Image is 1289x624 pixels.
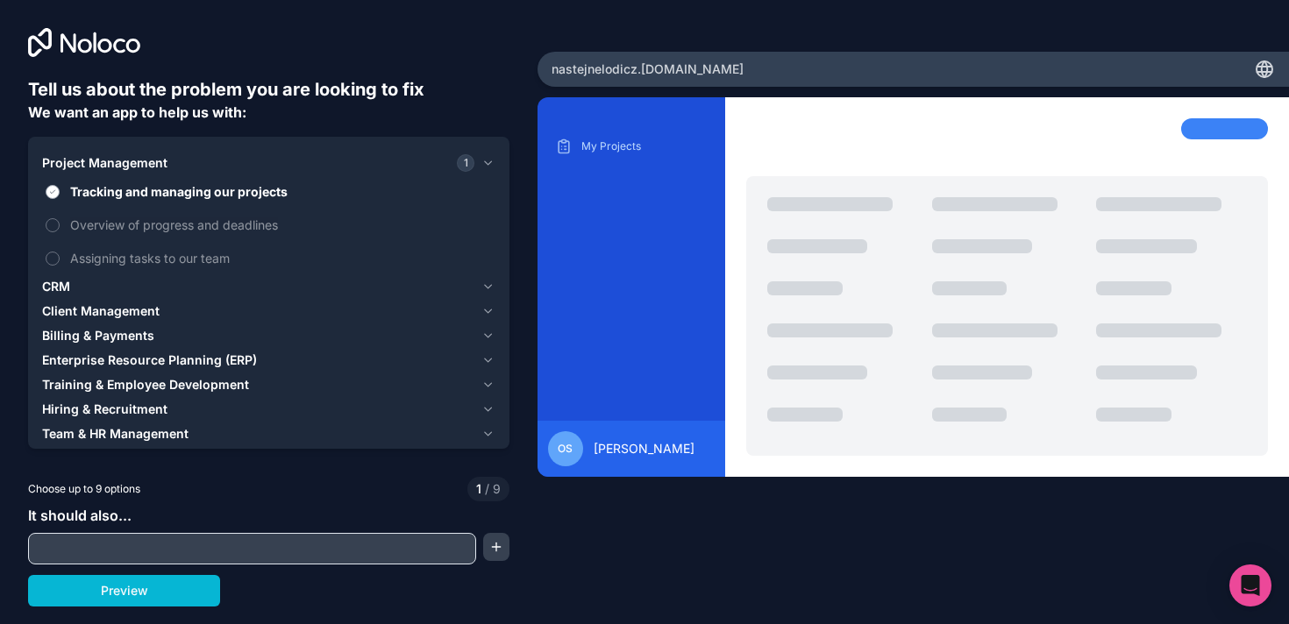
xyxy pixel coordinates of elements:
[485,481,489,496] span: /
[46,252,60,266] button: Assigning tasks to our team
[42,327,154,344] span: Billing & Payments
[42,348,495,372] button: Enterprise Resource Planning (ERP)
[70,249,492,267] span: Assigning tasks to our team
[42,302,160,320] span: Client Management
[70,216,492,234] span: Overview of progress and deadlines
[581,139,708,153] p: My Projects
[42,401,167,418] span: Hiring & Recruitment
[42,372,495,397] button: Training & Employee Development
[1229,564,1271,606] div: Open Intercom Messenger
[552,132,711,407] div: scrollable content
[28,103,246,121] span: We want an app to help us with:
[481,480,501,498] span: 9
[42,278,70,295] span: CRM
[28,481,140,497] span: Choose up to 9 options
[558,442,573,456] span: OS
[552,60,744,78] span: nastejnelodicz .[DOMAIN_NAME]
[476,480,481,498] span: 1
[28,575,220,606] button: Preview
[42,422,495,446] button: Team & HR Management
[42,397,495,422] button: Hiring & Recruitment
[42,154,167,172] span: Project Management
[42,175,495,274] div: Project Management1
[42,425,189,443] span: Team & HR Management
[42,299,495,323] button: Client Management
[42,323,495,348] button: Billing & Payments
[46,185,60,199] button: Tracking and managing our projects
[42,274,495,299] button: CRM
[42,351,257,369] span: Enterprise Resource Planning (ERP)
[28,507,132,524] span: It should also...
[42,376,249,394] span: Training & Employee Development
[46,218,60,232] button: Overview of progress and deadlines
[594,440,694,457] span: [PERSON_NAME]
[457,154,474,172] span: 1
[70,182,492,201] span: Tracking and managing our projects
[42,151,495,175] button: Project Management1
[28,77,509,102] h6: Tell us about the problem you are looking to fix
